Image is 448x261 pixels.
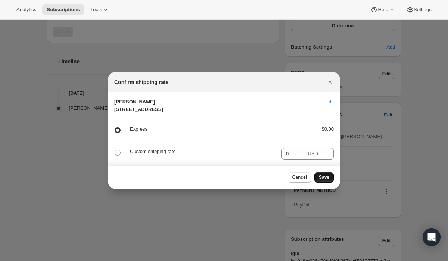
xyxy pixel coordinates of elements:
[47,7,80,13] span: Subscriptions
[366,4,400,15] button: Help
[423,228,441,246] div: Open Intercom Messenger
[326,98,334,106] span: Edit
[321,126,334,132] span: $0.00
[86,4,114,15] button: Tools
[130,148,276,155] p: Custom shipping rate
[319,174,329,180] span: Save
[292,174,307,180] span: Cancel
[402,4,436,15] button: Settings
[90,7,102,13] span: Tools
[414,7,432,13] span: Settings
[130,125,309,133] p: Express
[321,96,338,108] button: Edit
[325,77,335,87] button: Close
[12,4,41,15] button: Analytics
[16,7,36,13] span: Analytics
[308,151,318,156] span: USD
[378,7,388,13] span: Help
[314,172,334,183] button: Save
[42,4,84,15] button: Subscriptions
[114,78,168,86] h2: Confirm shipping rate
[288,172,311,183] button: Cancel
[114,99,163,112] span: [PERSON_NAME] [STREET_ADDRESS]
